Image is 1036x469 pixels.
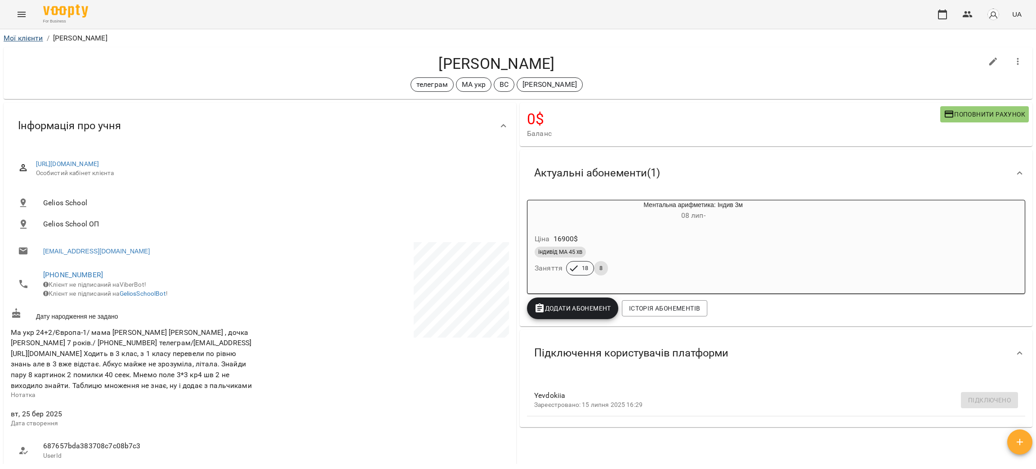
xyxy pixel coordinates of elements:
button: Ментальна арифметика: Індив 3м08 лип- Ціна16900$індивід МА 45 хвЗаняття188 [527,200,816,286]
div: Ментальна арифметика: Індив 3м [527,200,571,222]
li: / [47,33,49,44]
p: Нотатка [11,391,258,400]
span: Клієнт не підписаний на ! [43,290,168,297]
div: ВС [494,77,514,92]
p: [PERSON_NAME] [53,33,107,44]
span: Актуальні абонементи ( 1 ) [534,166,660,180]
span: Історія абонементів [629,303,700,314]
span: вт, 25 бер 2025 [11,409,258,419]
h4: 0 $ [527,110,940,128]
a: [PHONE_NUMBER] [43,271,103,279]
button: UA [1009,6,1025,23]
span: Інформація про учня [18,119,121,133]
span: Клієнт не підписаний на ViberBot! [43,281,146,288]
a: [EMAIL_ADDRESS][DOMAIN_NAME] [43,247,150,256]
span: 18 [576,264,594,272]
span: Особистий кабінет клієнта [36,169,502,178]
button: Поповнити рахунок [940,106,1029,122]
span: Yevdokiia [534,390,1004,401]
span: For Business [43,18,88,24]
div: Інформація про учня [4,103,516,149]
span: індивід МА 45 хв [535,248,586,256]
p: 16900 $ [554,234,578,244]
button: Menu [11,4,32,25]
span: Поповнити рахунок [944,109,1025,120]
a: Мої клієнти [4,34,43,42]
img: Voopty Logo [43,5,88,18]
div: Ментальна арифметика: Індив 3м [571,200,816,222]
div: Актуальні абонементи(1) [520,150,1032,196]
span: 8 [594,264,608,272]
h4: [PERSON_NAME] [11,54,982,73]
span: Баланс [527,128,940,139]
span: 687657bda383708c7c08b7c3 [43,441,251,451]
span: Ма укр 24+2/Європа-1/ мама [PERSON_NAME] [PERSON_NAME] , дочка [PERSON_NAME] 7 років./ [PHONE_NUM... [11,328,252,390]
div: Дату народження не задано [9,306,260,323]
div: [PERSON_NAME] [517,77,583,92]
span: Додати Абонемент [534,303,611,314]
span: Gelios School ОП [43,219,502,230]
span: Gelios School [43,198,502,208]
button: Додати Абонемент [527,298,618,319]
p: ВС [500,79,509,90]
p: телеграм [416,79,448,90]
div: Підключення користувачів платформи [520,330,1032,376]
span: UA [1012,9,1022,19]
button: Історія абонементів [622,300,707,316]
span: 08 лип - [681,211,706,220]
a: GeliosSchoolBot [120,290,166,297]
div: телеграм [411,77,454,92]
h6: Ціна [535,233,550,245]
p: Дата створення [11,419,258,428]
span: Підключення користувачів платформи [534,346,728,360]
a: [URL][DOMAIN_NAME] [36,160,99,167]
nav: breadcrumb [4,33,1032,44]
p: [PERSON_NAME] [522,79,577,90]
img: avatar_s.png [987,8,1000,21]
p: МА укр [462,79,486,90]
h6: Заняття [535,262,563,275]
div: МА укр [456,77,491,92]
p: UserId [43,451,251,460]
p: Зареєстровано: 15 липня 2025 16:29 [534,401,1004,410]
